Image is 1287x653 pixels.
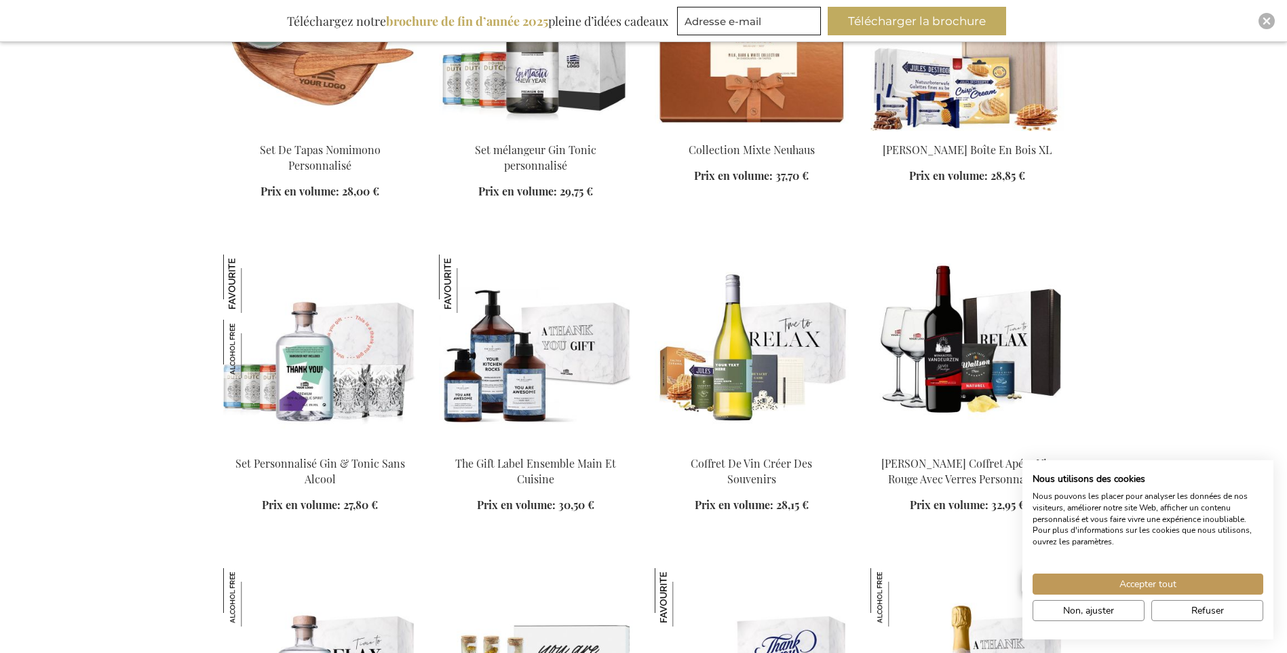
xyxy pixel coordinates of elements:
button: Ajustez les préférences de cookie [1033,600,1145,621]
div: Téléchargez notre pleine d’idées cadeaux [281,7,674,35]
span: 37,70 € [775,168,809,183]
a: Collection Mixte Neuhaus [689,143,815,157]
img: Close [1263,17,1271,25]
button: Refuser tous les cookies [1151,600,1263,621]
span: 27,80 € [343,498,378,512]
a: Set Personnalisé Gin & Tonic Sans Alcool Set Personnalisé Gin & Tonic Sans Alcool Set Personnalis... [223,439,417,452]
p: Nous pouvons les placer pour analyser les données de nos visiteurs, améliorer notre site Web, aff... [1033,491,1263,548]
a: Prix en volume: 37,70 € [694,168,809,184]
img: Personalised Non-Alcoholic Gin & Tonic Set [223,568,282,627]
a: Neuhaus Mix Collection [655,126,849,138]
input: Adresse e-mail [677,7,821,35]
span: Prix en volume: [478,184,557,198]
a: Prix en volume: 29,75 € [478,184,593,200]
span: 30,50 € [558,498,594,512]
span: Prix en volume: [477,498,556,512]
button: Accepter tous les cookies [1033,574,1263,595]
button: Télécharger la brochure [828,7,1006,35]
a: Personalised White Wine [655,439,849,452]
img: The Gift Label Ensemble Main Et Cuisine [439,255,497,313]
a: Set mélangeur Gin Tonic personnalisé [475,143,596,172]
span: 28,85 € [991,168,1025,183]
img: The Gift Label Hand & Kitchen Set [439,255,633,445]
img: Set Personnalisé Gin & Tonic Sans Alcool [223,255,282,313]
span: 29,75 € [560,184,593,198]
span: Prix en volume: [909,168,988,183]
a: Prix en volume: 28,85 € [909,168,1025,184]
img: Vandeurzen Coffret Apéro Vin Rouge Avec Verres Personnalisés [870,255,1064,445]
span: Prix en volume: [262,498,341,512]
span: Prix en volume: [261,184,339,198]
span: 28,00 € [342,184,379,198]
a: Set De Tapas Nomimono Personnalisé [223,126,417,138]
a: Set De Tapas Nomimono Personnalisé [260,143,381,172]
a: Beer Apéro Gift Box [439,126,633,138]
span: Prix en volume: [695,498,773,512]
img: Personalised White Wine [655,255,849,445]
a: Prix en volume: 28,15 € [695,498,809,513]
span: Prix en volume: [694,168,773,183]
img: Jules Destrooper XL Boîte De Partage De Bureaux [655,568,713,627]
a: Prix en volume: 27,80 € [262,498,378,513]
a: The Gift Label Hand & Kitchen Set The Gift Label Ensemble Main Et Cuisine [439,439,633,452]
a: Vandeurzen Coffret Apéro Vin Rouge Avec Verres Personnalisés [870,439,1064,452]
div: Close [1259,13,1275,29]
a: [PERSON_NAME] Boîte En Bois XL [883,143,1052,157]
a: Prix en volume: 30,50 € [477,498,594,513]
a: Coffret De Vin Créer Des Souvenirs [691,456,812,486]
form: marketing offers and promotions [677,7,825,39]
h2: Nous utilisons des cookies [1033,473,1263,485]
img: Set Personnalisé Gin & Tonic Sans Alcool [223,320,282,378]
a: Jules Destrooper XL Wooden Box Personalised 1 [870,126,1064,138]
img: Boîte À Friandises - French Bloom Le Blanc Petit [870,568,929,627]
span: Non, ajuster [1063,603,1114,618]
span: Refuser [1191,603,1224,618]
span: Accepter tout [1119,577,1176,591]
span: 28,15 € [776,498,809,512]
img: Set Personnalisé Gin & Tonic Sans Alcool [223,255,417,445]
a: Set Personnalisé Gin & Tonic Sans Alcool [235,456,405,486]
a: Prix en volume: 28,00 € [261,184,379,200]
b: brochure de fin d’année 2025 [386,13,548,29]
a: The Gift Label Ensemble Main Et Cuisine [455,456,616,486]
